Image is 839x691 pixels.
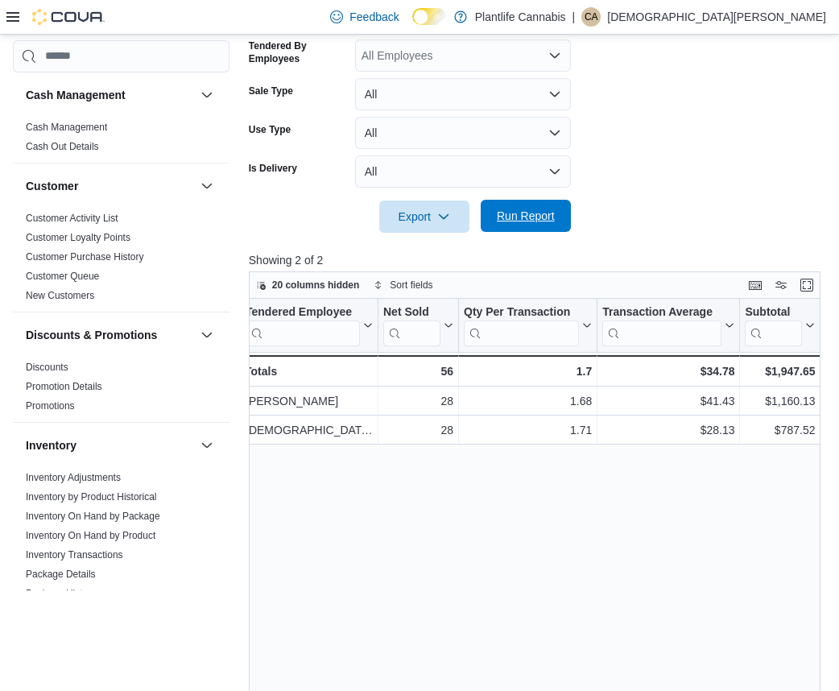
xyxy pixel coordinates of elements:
h3: Discounts & Promotions [26,327,157,343]
div: Inventory [13,468,229,687]
a: Customer Activity List [26,213,118,224]
a: New Customers [26,290,94,301]
button: Run Report [481,200,571,232]
span: Inventory by Product Historical [26,490,157,503]
button: Open list of options [548,49,561,62]
span: Customer Purchase History [26,250,144,263]
div: 28 [383,391,453,411]
span: Feedback [349,9,399,25]
div: Tendered Employee [246,304,360,345]
div: [PERSON_NAME] [246,391,373,411]
h3: Cash Management [26,87,126,103]
a: Inventory Adjustments [26,472,121,483]
button: Discounts & Promotions [26,327,194,343]
div: Totals [245,362,373,381]
div: 56 [383,362,453,381]
button: 20 columns hidden [250,275,366,295]
span: Inventory Adjustments [26,471,121,484]
div: $1,947.65 [745,362,815,381]
div: Transaction Average [602,304,721,345]
span: Discounts [26,361,68,374]
a: Promotion Details [26,381,102,392]
div: Qty Per Transaction [464,304,579,320]
button: Customer [197,176,217,196]
a: Cash Out Details [26,141,99,152]
span: Dark Mode [412,25,413,26]
button: Tendered Employee [246,304,373,345]
a: Inventory On Hand by Product [26,530,155,541]
span: CA [585,7,598,27]
div: $1,160.13 [745,391,815,411]
a: Customer Purchase History [26,251,144,263]
div: Qty Per Transaction [464,304,579,345]
button: Keyboard shortcuts [746,275,765,295]
div: $34.78 [602,362,734,381]
label: Sale Type [249,85,293,97]
div: 28 [383,420,453,440]
div: Subtotal [745,304,802,320]
div: Customer [13,209,229,312]
div: Subtotal [745,304,802,345]
a: Package History [26,588,96,599]
button: Inventory [26,437,194,453]
span: Inventory On Hand by Product [26,529,155,542]
div: Net Sold [383,304,440,320]
div: 1.7 [464,362,592,381]
span: Sort fields [390,279,432,292]
h3: Customer [26,178,78,194]
a: Inventory Transactions [26,549,123,561]
span: 20 columns hidden [272,279,360,292]
button: Subtotal [745,304,815,345]
button: Cash Management [197,85,217,105]
span: Customer Loyalty Points [26,231,130,244]
a: Inventory On Hand by Package [26,511,160,522]
p: Plantlife Cannabis [475,7,566,27]
span: Customer Activity List [26,212,118,225]
span: Customer Queue [26,270,99,283]
button: Display options [771,275,791,295]
span: Export [389,201,460,233]
div: $787.52 [745,420,815,440]
button: All [355,155,571,188]
span: Package History [26,587,96,600]
button: All [355,117,571,149]
a: Cash Management [26,122,107,133]
a: Feedback [324,1,405,33]
span: Cash Management [26,121,107,134]
button: Customer [26,178,194,194]
div: [DEMOGRAPHIC_DATA][PERSON_NAME] [246,420,373,440]
button: Export [379,201,469,233]
p: [DEMOGRAPHIC_DATA][PERSON_NAME] [607,7,826,27]
div: $28.13 [602,420,734,440]
a: Customer Loyalty Points [26,232,130,243]
button: All [355,78,571,110]
button: Transaction Average [602,304,734,345]
button: Cash Management [26,87,194,103]
a: Package Details [26,569,96,580]
p: Showing 2 of 2 [249,252,826,268]
h3: Inventory [26,437,76,453]
div: Tendered Employee [246,304,360,320]
label: Tendered By Employees [249,39,349,65]
span: Run Report [497,208,555,224]
button: Qty Per Transaction [464,304,592,345]
div: Cash Management [13,118,229,163]
span: Promotion Details [26,380,102,393]
button: Sort fields [367,275,439,295]
a: Promotions [26,400,75,412]
button: Enter fullscreen [797,275,816,295]
a: Discounts [26,362,68,373]
span: Promotions [26,399,75,412]
div: 1.68 [464,391,592,411]
div: 1.71 [464,420,592,440]
span: New Customers [26,289,94,302]
div: Transaction Average [602,304,721,320]
div: $41.43 [602,391,734,411]
button: Net Sold [383,304,453,345]
div: Christiana Amony [581,7,601,27]
div: Discounts & Promotions [13,358,229,422]
label: Is Delivery [249,162,297,175]
img: Cova [32,9,105,25]
a: Inventory by Product Historical [26,491,157,503]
